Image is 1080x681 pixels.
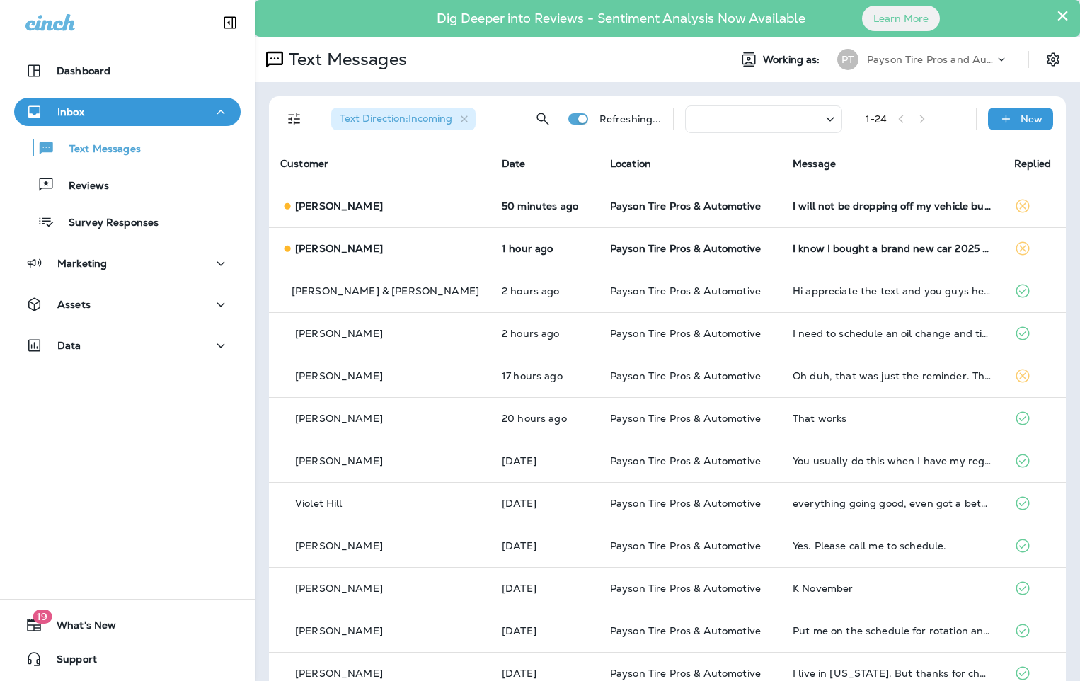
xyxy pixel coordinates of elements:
[793,498,992,509] div: everything going good, even got a better vehicle now
[54,180,109,193] p: Reviews
[502,285,587,297] p: Sep 24, 2025 08:22 AM
[502,540,587,551] p: Sep 22, 2025 11:16 AM
[57,340,81,351] p: Data
[57,258,107,269] p: Marketing
[292,285,479,297] p: [PERSON_NAME] & [PERSON_NAME]
[295,625,383,636] p: [PERSON_NAME]
[529,105,557,133] button: Search Messages
[793,157,836,170] span: Message
[610,497,761,510] span: Payson Tire Pros & Automotive
[210,8,250,37] button: Collapse Sidebar
[14,207,241,236] button: Survey Responses
[1021,113,1042,125] p: New
[42,653,97,670] span: Support
[837,49,858,70] div: PT
[793,583,992,594] div: K November
[862,6,940,31] button: Learn More
[14,98,241,126] button: Inbox
[14,133,241,163] button: Text Messages
[793,285,992,297] div: Hi appreciate the text and you guys helped us out greatly but we don't live in Payson so that's w...
[14,170,241,200] button: Reviews
[295,668,383,679] p: [PERSON_NAME]
[610,285,761,297] span: Payson Tire Pros & Automotive
[502,668,587,679] p: Sep 21, 2025 08:22 AM
[793,328,992,339] div: I need to schedule an oil change and tire rotation
[295,498,343,509] p: Violet Hill
[793,200,992,212] div: I will not be dropping off my vehicle but waiting for the rotation to be done
[14,331,241,360] button: Data
[502,157,526,170] span: Date
[793,540,992,551] div: Yes. Please call me to schedule.
[295,370,383,382] p: [PERSON_NAME]
[57,106,84,118] p: Inbox
[502,583,587,594] p: Sep 22, 2025 08:24 AM
[14,249,241,277] button: Marketing
[33,610,52,624] span: 19
[396,16,846,21] p: Dig Deeper into Reviews - Sentiment Analysis Now Available
[502,243,587,254] p: Sep 24, 2025 09:31 AM
[793,455,992,467] div: You usually do this when I have my regular service done! My mileage is well under when that happe...
[610,200,761,212] span: Payson Tire Pros & Automotive
[502,370,587,382] p: Sep 23, 2025 04:42 PM
[502,328,587,339] p: Sep 24, 2025 08:21 AM
[610,242,761,255] span: Payson Tire Pros & Automotive
[867,54,994,65] p: Payson Tire Pros and Automotive
[502,413,587,424] p: Sep 23, 2025 01:55 PM
[295,413,383,424] p: [PERSON_NAME]
[610,157,651,170] span: Location
[502,455,587,467] p: Sep 23, 2025 08:39 AM
[610,539,761,552] span: Payson Tire Pros & Automotive
[502,498,587,509] p: Sep 23, 2025 08:22 AM
[14,645,241,673] button: Support
[295,540,383,551] p: [PERSON_NAME]
[793,243,992,254] div: I know I bought a brand new car 2025 SUV so I'm pretty good right now thank you for texting me
[610,624,761,637] span: Payson Tire Pros & Automotive
[331,108,476,130] div: Text Direction:Incoming
[793,413,992,424] div: That works
[793,370,992,382] div: Oh duh, that was just the reminder. Thanks guys!
[610,667,761,680] span: Payson Tire Pros & Automotive
[502,200,587,212] p: Sep 24, 2025 09:49 AM
[295,583,383,594] p: [PERSON_NAME]
[599,113,662,125] p: Refreshing...
[1040,47,1066,72] button: Settings
[280,157,328,170] span: Customer
[57,65,110,76] p: Dashboard
[295,243,383,254] p: [PERSON_NAME]
[14,611,241,639] button: 19What's New
[340,112,452,125] span: Text Direction : Incoming
[54,217,159,230] p: Survey Responses
[14,290,241,319] button: Assets
[610,327,761,340] span: Payson Tire Pros & Automotive
[57,299,91,310] p: Assets
[610,454,761,467] span: Payson Tire Pros & Automotive
[280,105,309,133] button: Filters
[793,668,992,679] div: I live in Alaska. But thanks for checking in.
[1056,4,1069,27] button: Close
[866,113,887,125] div: 1 - 24
[295,200,383,212] p: [PERSON_NAME]
[1014,157,1051,170] span: Replied
[610,412,761,425] span: Payson Tire Pros & Automotive
[55,143,141,156] p: Text Messages
[610,582,761,595] span: Payson Tire Pros & Automotive
[502,625,587,636] p: Sep 21, 2025 09:12 AM
[295,455,383,467] p: [PERSON_NAME]
[610,370,761,382] span: Payson Tire Pros & Automotive
[763,54,823,66] span: Working as:
[295,328,383,339] p: [PERSON_NAME]
[42,619,116,636] span: What's New
[14,57,241,85] button: Dashboard
[793,625,992,636] div: Put me on the schedule for rotation and also brakes
[283,49,407,70] p: Text Messages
